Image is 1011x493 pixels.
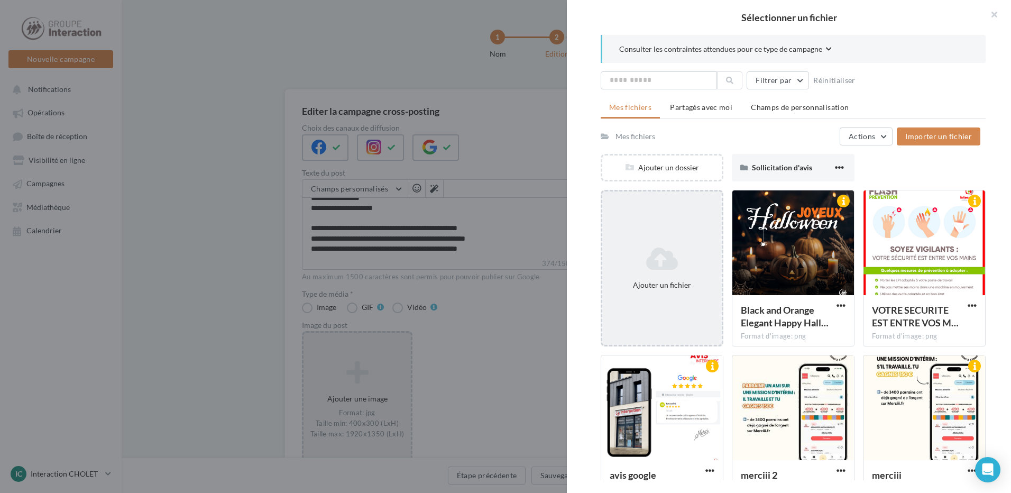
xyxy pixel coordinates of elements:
div: Open Intercom Messenger [975,457,1000,482]
span: Partagés avec moi [670,103,732,112]
span: Actions [849,132,875,141]
button: Consulter les contraintes attendues pour ce type de campagne [619,43,832,57]
span: VOTRE SECURITE EST ENTRE VOS MAINS [872,304,959,328]
span: Importer un fichier [905,132,972,141]
button: Importer un fichier [897,127,980,145]
button: Actions [840,127,893,145]
button: Filtrer par [747,71,809,89]
span: avis google [610,469,656,481]
div: Format d'image: png [872,332,977,341]
button: Réinitialiser [809,74,860,87]
span: Sollicitation d'avis [752,163,812,172]
span: Mes fichiers [609,103,651,112]
h2: Sélectionner un fichier [584,13,994,22]
div: Ajouter un dossier [602,162,722,173]
span: Champs de personnalisation [751,103,849,112]
span: Consulter les contraintes attendues pour ce type de campagne [619,44,822,54]
div: Format d'image: png [741,332,845,341]
span: Black and Orange Elegant Happy Halloween Instagram Post (Square) [741,304,829,328]
div: Mes fichiers [615,131,655,142]
span: merciii [872,469,902,481]
span: merciii 2 [741,469,777,481]
div: Ajouter un fichier [606,280,718,290]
